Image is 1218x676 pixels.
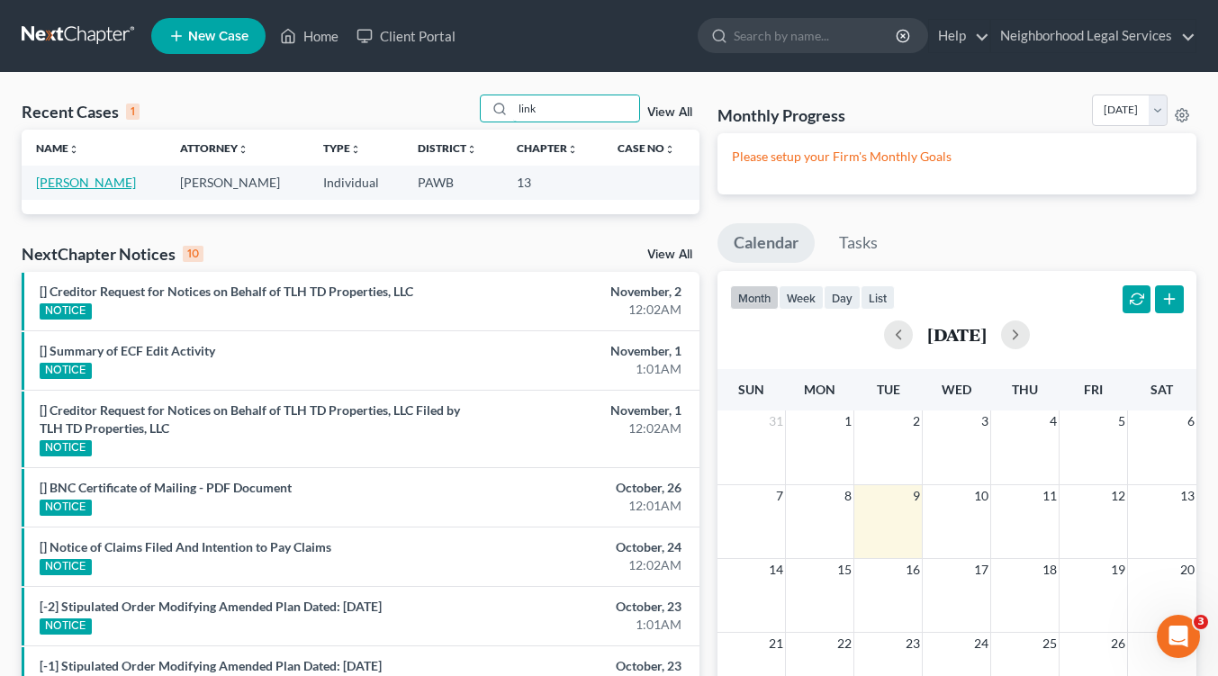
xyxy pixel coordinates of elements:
[40,500,92,516] div: NOTICE
[40,402,460,436] a: [] Creditor Request for Notices on Behalf of TLH TD Properties, LLC Filed by TLH TD Properties, LLC
[1194,615,1208,629] span: 3
[466,144,477,155] i: unfold_more
[1041,559,1059,581] span: 18
[480,401,681,419] div: November, 1
[126,104,140,120] div: 1
[1012,382,1038,397] span: Thu
[804,382,835,397] span: Mon
[824,285,861,310] button: day
[972,633,990,654] span: 24
[567,144,578,155] i: unfold_more
[717,104,845,126] h3: Monthly Progress
[730,285,779,310] button: month
[929,20,989,52] a: Help
[40,303,92,320] div: NOTICE
[738,382,764,397] span: Sun
[843,485,853,507] span: 8
[40,599,382,614] a: [-2] Stipulated Order Modifying Amended Plan Dated: [DATE]
[911,485,922,507] span: 9
[767,410,785,432] span: 31
[166,166,310,199] td: [PERSON_NAME]
[861,285,895,310] button: list
[40,539,331,554] a: [] Notice of Claims Filed And Intention to Pay Claims
[1109,633,1127,654] span: 26
[1150,382,1173,397] span: Sat
[22,101,140,122] div: Recent Cases
[22,243,203,265] div: NextChapter Notices
[502,166,603,199] td: 13
[843,410,853,432] span: 1
[979,410,990,432] span: 3
[1178,485,1196,507] span: 13
[972,559,990,581] span: 17
[480,342,681,360] div: November, 1
[1041,633,1059,654] span: 25
[323,141,361,155] a: Typeunfold_more
[180,141,248,155] a: Attorneyunfold_more
[480,657,681,675] div: October, 23
[238,144,248,155] i: unfold_more
[40,559,92,575] div: NOTICE
[1157,615,1200,658] iframe: Intercom live chat
[480,301,681,319] div: 12:02AM
[767,559,785,581] span: 14
[734,19,898,52] input: Search by name...
[904,633,922,654] span: 23
[1041,485,1059,507] span: 11
[942,382,971,397] span: Wed
[1186,410,1196,432] span: 6
[40,284,413,299] a: [] Creditor Request for Notices on Behalf of TLH TD Properties, LLC
[40,618,92,635] div: NOTICE
[68,144,79,155] i: unfold_more
[350,144,361,155] i: unfold_more
[480,497,681,515] div: 12:01AM
[664,144,675,155] i: unfold_more
[480,556,681,574] div: 12:02AM
[1084,382,1103,397] span: Fri
[1048,410,1059,432] span: 4
[779,285,824,310] button: week
[1178,559,1196,581] span: 20
[835,633,853,654] span: 22
[927,325,987,344] h2: [DATE]
[911,410,922,432] span: 2
[40,440,92,456] div: NOTICE
[480,598,681,616] div: October, 23
[991,20,1195,52] a: Neighborhood Legal Services
[835,559,853,581] span: 15
[480,479,681,497] div: October, 26
[877,382,900,397] span: Tue
[183,246,203,262] div: 10
[1109,485,1127,507] span: 12
[36,175,136,190] a: [PERSON_NAME]
[418,141,477,155] a: Districtunfold_more
[188,30,248,43] span: New Case
[517,141,578,155] a: Chapterunfold_more
[480,419,681,437] div: 12:02AM
[774,485,785,507] span: 7
[972,485,990,507] span: 10
[480,538,681,556] div: October, 24
[717,223,815,263] a: Calendar
[40,343,215,358] a: [] Summary of ECF Edit Activity
[647,248,692,261] a: View All
[647,106,692,119] a: View All
[1116,410,1127,432] span: 5
[823,223,894,263] a: Tasks
[1109,559,1127,581] span: 19
[767,633,785,654] span: 21
[904,559,922,581] span: 16
[480,616,681,634] div: 1:01AM
[403,166,501,199] td: PAWB
[40,480,292,495] a: [] BNC Certificate of Mailing - PDF Document
[618,141,675,155] a: Case Nounfold_more
[40,363,92,379] div: NOTICE
[36,141,79,155] a: Nameunfold_more
[40,658,382,673] a: [-1] Stipulated Order Modifying Amended Plan Dated: [DATE]
[347,20,465,52] a: Client Portal
[513,95,639,122] input: Search by name...
[271,20,347,52] a: Home
[732,148,1182,166] p: Please setup your Firm's Monthly Goals
[309,166,403,199] td: Individual
[480,283,681,301] div: November, 2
